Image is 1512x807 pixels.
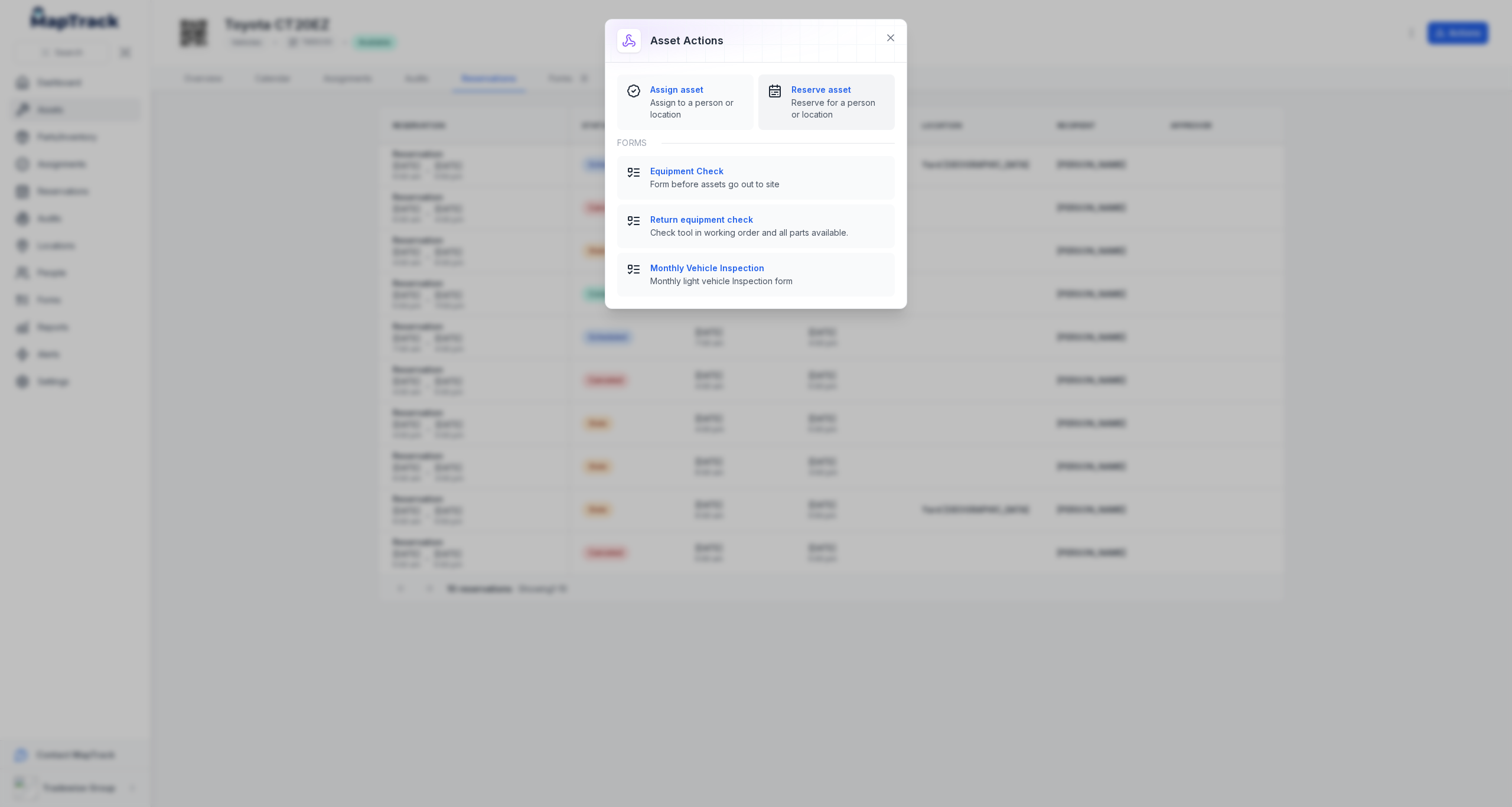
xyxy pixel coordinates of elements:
[791,84,885,96] strong: Reserve asset
[617,156,895,200] button: Equipment CheckForm before assets go out to site
[650,97,744,121] span: Assign to a person or location
[650,227,885,239] span: Check tool in working order and all parts available.
[650,84,744,96] strong: Assign asset
[617,204,895,248] button: Return equipment checkCheck tool in working order and all parts available.
[650,32,724,49] h3: Asset actions
[650,165,885,177] strong: Equipment Check
[650,214,885,226] strong: Return equipment check
[617,130,895,156] div: Forms
[758,74,895,130] button: Reserve assetReserve for a person or location
[650,178,885,190] span: Form before assets go out to site
[650,275,885,287] span: Monthly light vehicle Inspection form
[791,97,885,121] span: Reserve for a person or location
[650,262,885,274] strong: Monthly Vehicle Inspection
[617,74,754,130] button: Assign assetAssign to a person or location
[617,253,895,297] button: Monthly Vehicle InspectionMonthly light vehicle Inspection form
